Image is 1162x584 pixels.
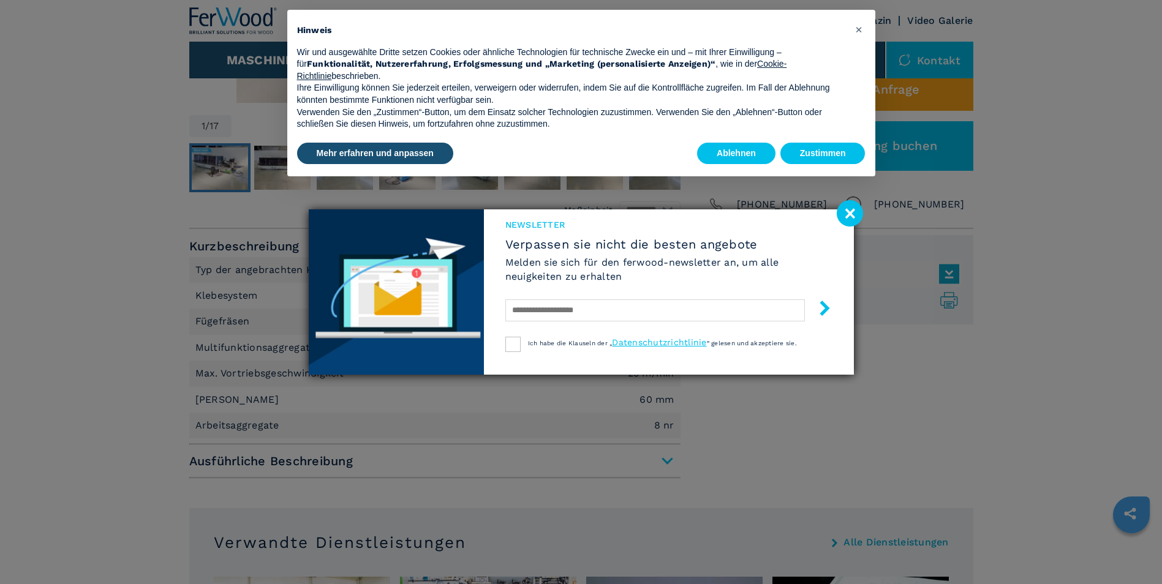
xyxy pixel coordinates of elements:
span: Verpassen sie nicht die besten angebote [505,237,832,252]
span: “ gelesen und akzeptiere sie. [707,340,797,346]
button: submit-button [805,296,832,324]
button: Zustimmen [780,143,866,165]
button: Mehr erfahren und anpassen [297,143,453,165]
a: Datenschutzrichtlinie [612,337,706,347]
button: Schließen Sie diesen Hinweis [850,20,869,39]
span: × [855,22,862,37]
img: Newsletter image [309,209,484,375]
p: Wir und ausgewählte Dritte setzen Cookies oder ähnliche Technologien für technische Zwecke ein un... [297,47,846,83]
strong: Funktionalität, Nutzererfahrung, Erfolgsmessung und „Marketing (personalisierte Anzeigen)“ [307,59,716,69]
p: Verwenden Sie den „Zustimmen“-Button, um dem Einsatz solcher Technologien zuzustimmen. Verwenden ... [297,107,846,130]
span: Ich habe die Klauseln der „ [528,340,613,346]
span: Newsletter [505,219,832,231]
button: Ablehnen [697,143,775,165]
h6: Melden sie sich für den ferwood-newsletter an, um alle neuigkeiten zu erhalten [505,255,832,283]
a: Cookie-Richtlinie [297,59,787,81]
h2: Hinweis [297,24,846,37]
p: Ihre Einwilligung können Sie jederzeit erteilen, verweigern oder widerrufen, indem Sie auf die Ko... [297,82,846,106]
